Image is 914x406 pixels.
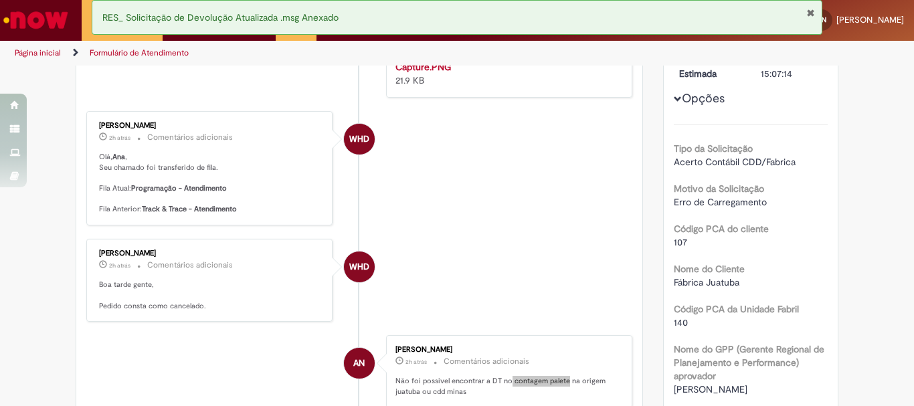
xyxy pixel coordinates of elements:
[806,7,815,18] button: Fechar Notificação
[405,358,427,366] time: 30/09/2025 15:55:45
[674,183,764,195] b: Motivo da Solicitação
[836,14,904,25] span: [PERSON_NAME]
[109,134,130,142] span: 2h atrás
[674,156,796,168] span: Acerto Contábil CDD/Fabrica
[344,348,375,379] div: Ana Paula Notaro
[109,262,130,270] span: 2h atrás
[674,223,769,235] b: Código PCA do cliente
[405,358,427,366] span: 2h atrás
[99,249,322,258] div: [PERSON_NAME]
[674,383,747,395] span: [PERSON_NAME]
[669,54,751,80] dt: Conclusão Estimada
[1,7,70,33] img: ServiceNow
[674,303,799,315] b: Código PCA da Unidade Fabril
[395,61,451,73] a: Capture.PNG
[674,236,687,248] span: 107
[112,152,125,162] b: Ana
[102,11,339,23] span: RES_ Solicitação de Devolução Atualizada .msg Anexado
[674,276,739,288] span: Fábrica Juatuba
[674,142,753,155] b: Tipo da Solicitação
[444,356,529,367] small: Comentários adicionais
[109,262,130,270] time: 30/09/2025 16:00:46
[674,316,688,328] span: 140
[142,204,237,214] b: Track & Trace - Atendimento
[674,196,767,208] span: Erro de Carregamento
[147,132,233,143] small: Comentários adicionais
[147,260,233,271] small: Comentários adicionais
[761,54,823,80] div: [DATE] 15:07:14
[395,346,618,354] div: [PERSON_NAME]
[15,47,61,58] a: Página inicial
[674,343,824,382] b: Nome do GPP (Gerente Regional de Planejamento e Performance) aprovador
[349,251,369,283] span: WHD
[395,376,618,397] p: Não foi possivel encontrar a DT no contagem palete na origem juatuba ou cdd minas
[99,280,322,311] p: Boa tarde gente, Pedido consta como cancelado.
[109,134,130,142] time: 30/09/2025 16:00:53
[353,347,365,379] span: AN
[349,123,369,155] span: WHD
[131,183,227,193] b: Programação - Atendimento
[344,124,375,155] div: Weslley Henrique Dutra
[10,41,600,66] ul: Trilhas de página
[674,263,745,275] b: Nome do Cliente
[344,251,375,282] div: Weslley Henrique Dutra
[99,122,322,130] div: [PERSON_NAME]
[395,60,618,87] div: 21.9 KB
[90,47,189,58] a: Formulário de Atendimento
[99,152,322,215] p: Olá, , Seu chamado foi transferido de fila. Fila Atual: Fila Anterior:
